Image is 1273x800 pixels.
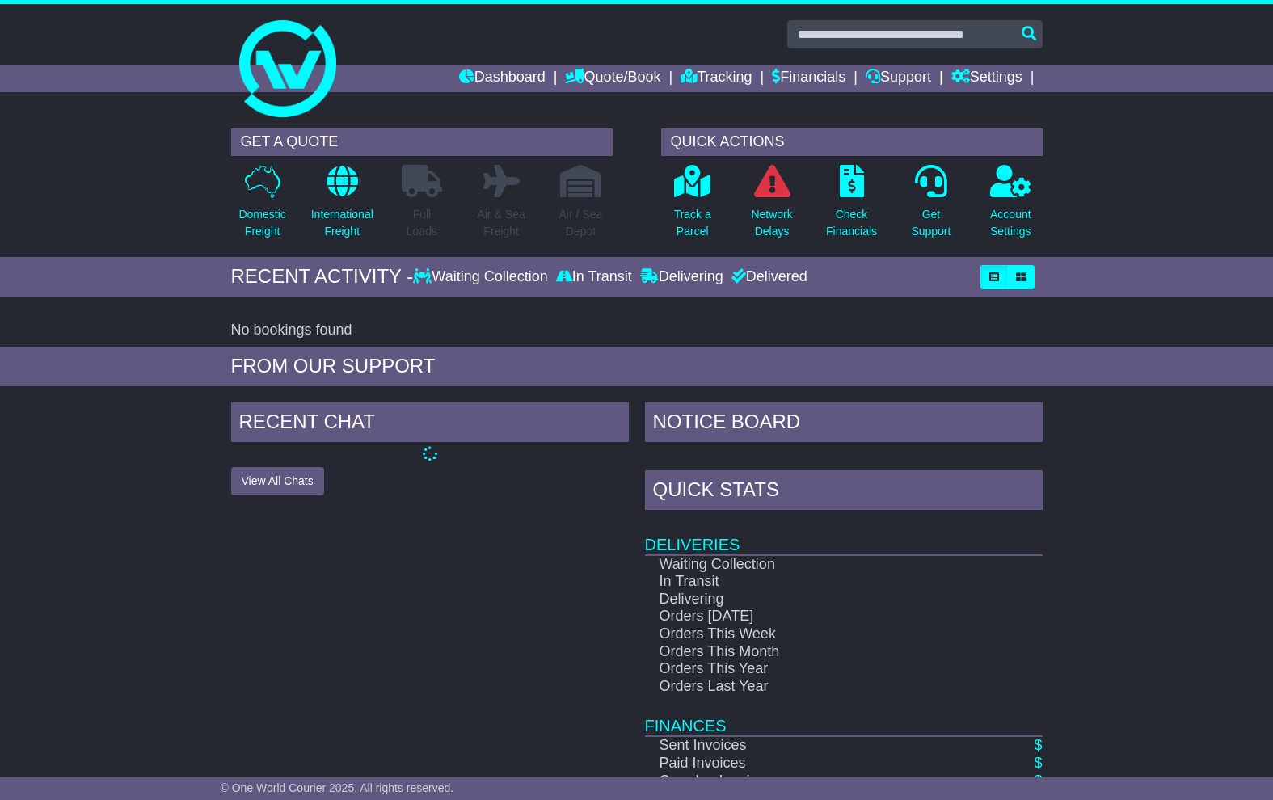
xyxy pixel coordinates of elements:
button: View All Chats [231,467,324,495]
p: Get Support [911,206,951,240]
a: DomesticFreight [238,164,286,249]
span: © One World Courier 2025. All rights reserved. [221,781,454,794]
td: Orders This Year [645,660,985,678]
p: Domestic Freight [238,206,285,240]
p: Full Loads [402,206,442,240]
a: Settings [951,65,1022,92]
td: Paid Invoices [645,755,985,773]
a: Track aParcel [673,164,712,249]
div: Quick Stats [645,470,1043,514]
td: In Transit [645,573,985,591]
a: $ [1034,773,1042,789]
a: AccountSettings [989,164,1032,249]
a: Tracking [681,65,752,92]
div: NOTICE BOARD [645,402,1043,446]
div: Waiting Collection [413,268,551,286]
td: Finances [645,695,1043,736]
div: FROM OUR SUPPORT [231,355,1043,378]
p: Account Settings [990,206,1031,240]
div: GET A QUOTE [231,128,613,156]
p: Air & Sea Freight [478,206,525,240]
div: Delivering [636,268,727,286]
td: Waiting Collection [645,555,985,574]
p: Air / Sea Depot [559,206,603,240]
a: CheckFinancials [825,164,878,249]
p: Check Financials [826,206,877,240]
a: Dashboard [459,65,546,92]
div: Delivered [727,268,807,286]
td: Orders This Week [645,625,985,643]
p: International Freight [311,206,373,240]
a: NetworkDelays [750,164,793,249]
a: $ [1034,755,1042,771]
a: Financials [772,65,845,92]
div: QUICK ACTIONS [661,128,1043,156]
td: Deliveries [645,514,1043,555]
td: Orders [DATE] [645,608,985,625]
div: In Transit [552,268,636,286]
td: Sent Invoices [645,736,985,755]
td: Delivering [645,591,985,608]
div: RECENT ACTIVITY - [231,265,414,288]
a: InternationalFreight [310,164,374,249]
td: Orders This Month [645,643,985,661]
a: Quote/Book [565,65,660,92]
a: $ [1034,737,1042,753]
td: Orders Last Year [645,678,985,696]
div: RECENT CHAT [231,402,629,446]
td: Overdue Invoices [645,773,985,790]
a: Support [866,65,931,92]
p: Network Delays [751,206,792,240]
a: GetSupport [910,164,951,249]
div: No bookings found [231,322,1043,339]
p: Track a Parcel [674,206,711,240]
